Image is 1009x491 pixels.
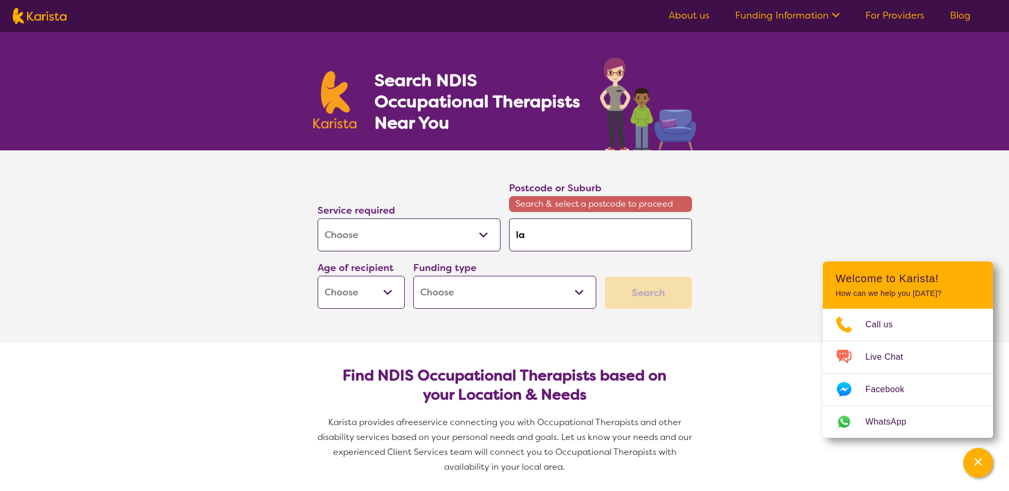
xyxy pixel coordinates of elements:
span: service connecting you with Occupational Therapists and other disability services based on your p... [318,417,694,472]
input: Type [509,218,692,251]
label: Service required [318,204,395,217]
label: Postcode or Suburb [509,182,602,194]
span: Karista provides a [328,417,402,428]
span: Facebook [865,382,917,397]
a: Web link opens in a new tab. [823,406,993,438]
p: How can we help you [DATE]? [836,289,980,298]
h2: Welcome to Karista! [836,272,980,285]
ul: Choose channel [823,309,993,438]
div: Channel Menu [823,261,993,438]
label: Funding type [413,261,477,274]
span: Live Chat [865,349,916,365]
span: WhatsApp [865,414,919,430]
button: Channel Menu [963,448,993,478]
span: Search & select a postcode to proceed [509,196,692,212]
a: For Providers [865,9,924,22]
img: Karista logo [313,71,357,129]
a: Funding Information [735,9,840,22]
h2: Find NDIS Occupational Therapists based on your Location & Needs [326,366,683,404]
img: occupational-therapy [600,57,696,150]
span: free [402,417,419,428]
img: Karista logo [13,8,66,24]
h1: Search NDIS Occupational Therapists Near You [374,70,581,133]
label: Age of recipient [318,261,394,274]
a: Blog [950,9,971,22]
a: About us [669,9,710,22]
span: Call us [865,317,906,333]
